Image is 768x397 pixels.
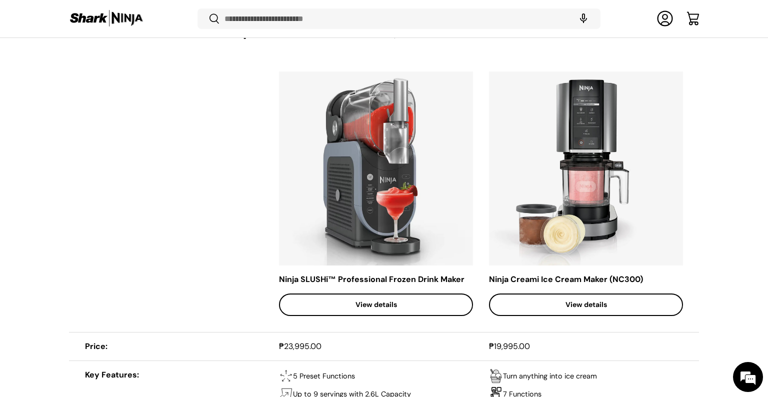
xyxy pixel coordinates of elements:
a: View details [279,293,473,316]
strong: ₱23,995.00 [279,341,324,351]
p: Turn anything into ice cream [503,371,597,382]
div: Ninja SLUSHi™ Professional Frozen Drink Maker [279,273,473,285]
div: Ninja Creami Ice Cream Maker (NC300) [489,273,683,285]
th: Price [69,332,279,361]
img: Shark Ninja Philippines [69,9,144,28]
speech-search-button: Search by voice [567,8,599,30]
strong: ₱19,995.00 [489,341,532,351]
a: View details [489,293,683,316]
p: 5 Preset Functions [293,371,355,382]
img: ninja-creami-ice-cream-maker-with-sample-content-and-all-lids-full-view-sharkninja-philippines [489,71,683,265]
